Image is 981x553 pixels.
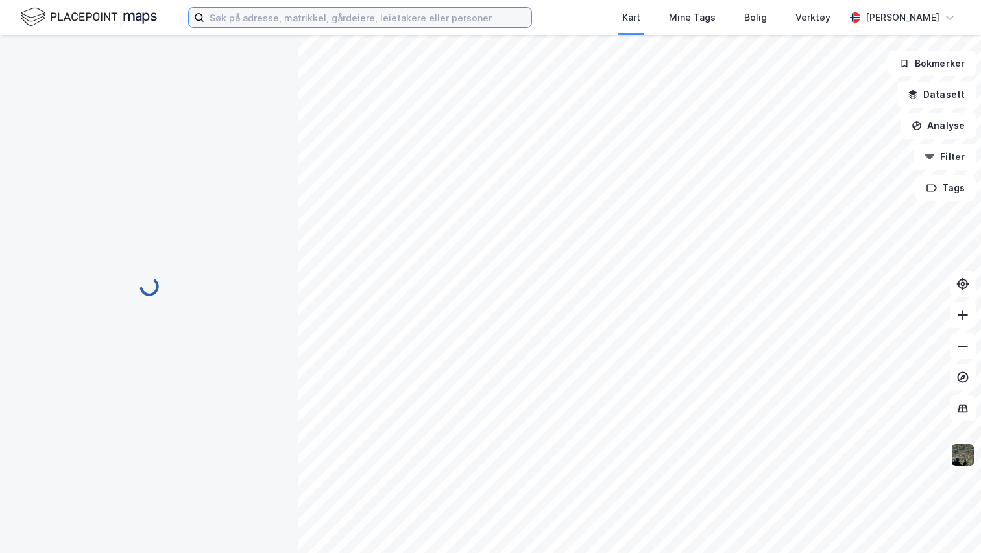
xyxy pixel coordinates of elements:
button: Bokmerker [888,51,976,76]
div: Kart [622,10,640,25]
iframe: Chat Widget [916,491,981,553]
button: Datasett [897,82,976,108]
div: Kontrollprogram for chat [916,491,981,553]
img: spinner.a6d8c91a73a9ac5275cf975e30b51cfb.svg [139,276,160,297]
button: Filter [914,144,976,170]
div: Verktøy [795,10,830,25]
div: Mine Tags [669,10,716,25]
button: Tags [915,175,976,201]
input: Søk på adresse, matrikkel, gårdeiere, leietakere eller personer [204,8,531,27]
button: Analyse [901,113,976,139]
img: 9k= [951,443,975,467]
div: Bolig [744,10,767,25]
div: [PERSON_NAME] [866,10,939,25]
img: logo.f888ab2527a4732fd821a326f86c7f29.svg [21,6,157,29]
